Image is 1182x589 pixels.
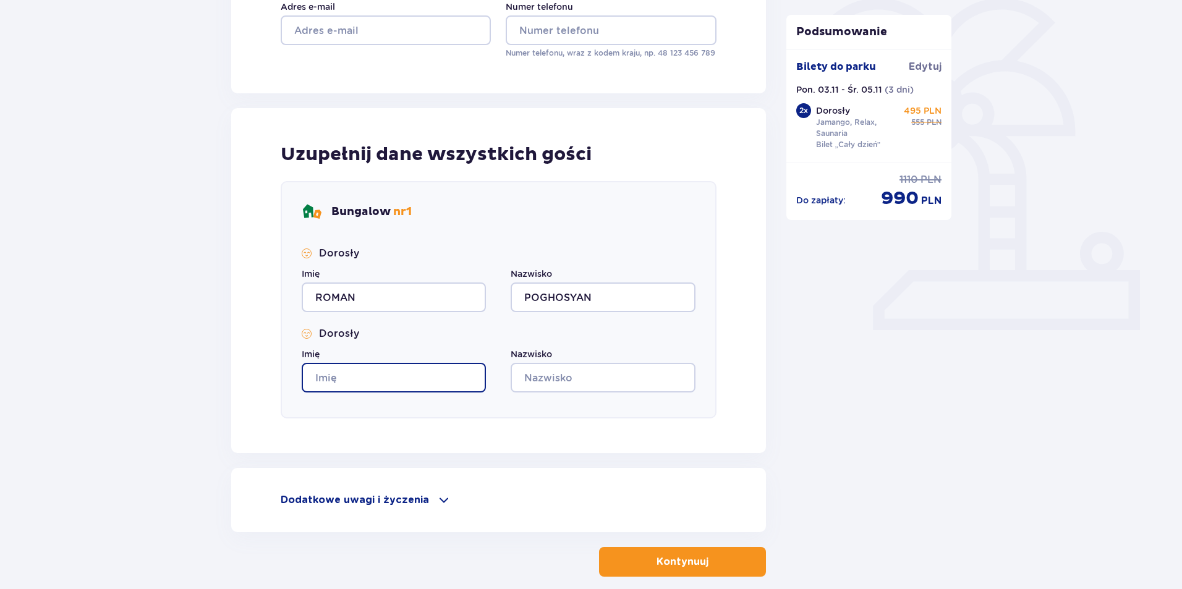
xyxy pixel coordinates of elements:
[904,104,942,117] p: 495 PLN
[921,194,942,208] p: PLN
[796,103,811,118] div: 2 x
[281,15,491,45] input: Adres e-mail
[911,117,924,128] p: 555
[816,139,881,150] p: Bilet „Cały dzień”
[319,327,359,341] p: Dorosły
[657,555,708,569] p: Kontynuuj
[786,25,952,40] p: Podsumowanie
[281,1,335,13] label: Adres e-mail
[511,348,552,360] label: Nazwisko
[881,187,919,210] p: 990
[909,60,942,74] a: Edytuj
[331,205,412,219] p: Bungalow
[796,83,882,96] p: Pon. 03.11 - Śr. 05.11
[302,268,320,280] label: Imię
[796,194,846,206] p: Do zapłaty :
[393,205,412,219] span: nr 1
[921,173,942,187] p: PLN
[302,202,321,222] img: bungalows Icon
[506,15,716,45] input: Numer telefonu
[927,117,942,128] p: PLN
[816,104,850,117] p: Dorosły
[511,363,695,392] input: Nazwisko
[506,48,716,59] p: Numer telefonu, wraz z kodem kraju, np. 48 ​123 ​456 ​789
[511,282,695,312] input: Nazwisko
[599,547,766,577] button: Kontynuuj
[281,143,592,166] p: Uzupełnij dane wszystkich gości
[302,329,312,339] img: Smile Icon
[816,117,901,139] p: Jamango, Relax, Saunaria
[511,268,552,280] label: Nazwisko
[899,173,918,187] p: 1110
[885,83,914,96] p: ( 3 dni )
[319,247,359,260] p: Dorosły
[796,60,876,74] p: Bilety do parku
[302,363,486,392] input: Imię
[506,1,573,13] label: Numer telefonu
[302,248,312,258] img: Smile Icon
[281,493,429,507] p: Dodatkowe uwagi i życzenia
[302,348,320,360] label: Imię
[302,282,486,312] input: Imię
